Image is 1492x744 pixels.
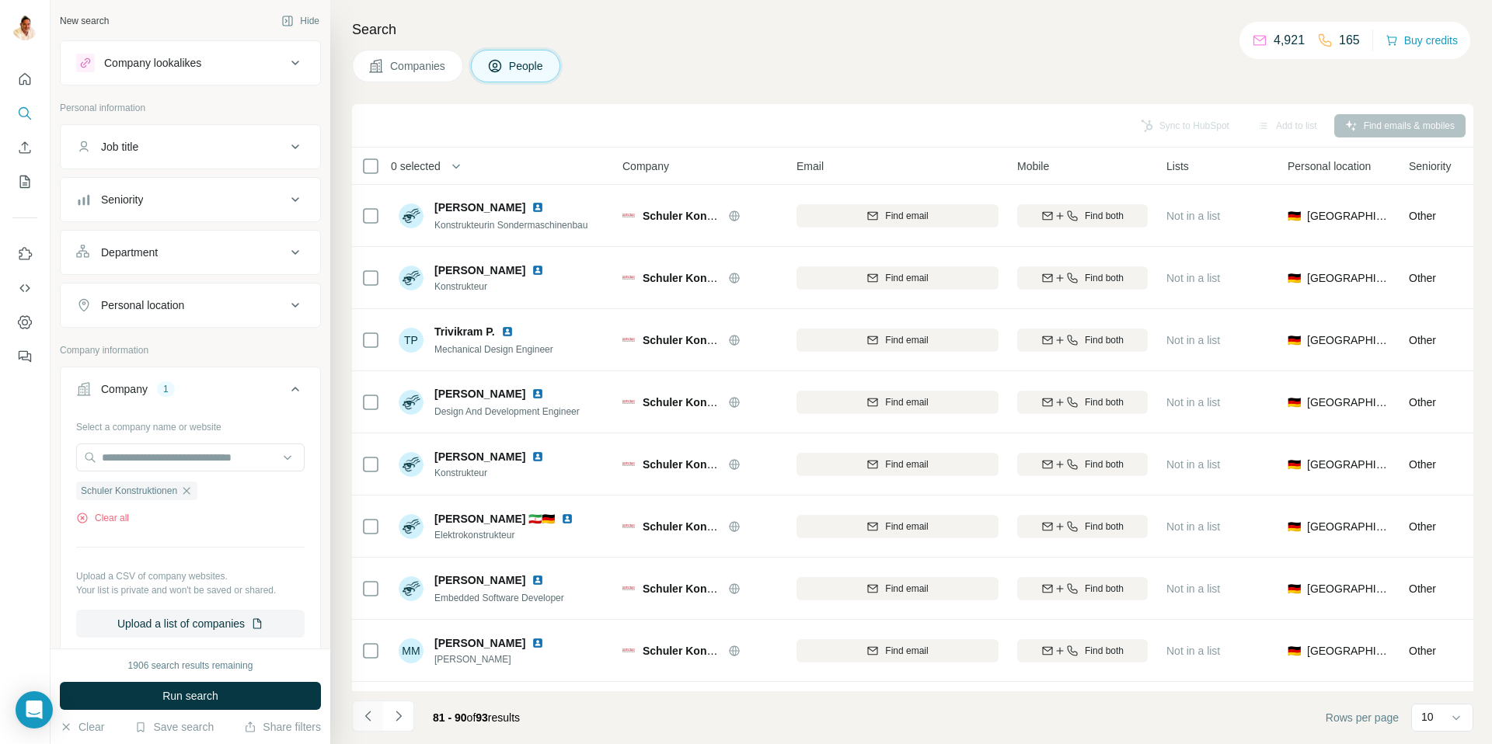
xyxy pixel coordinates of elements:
[1166,210,1220,222] span: Not in a list
[1085,395,1124,409] span: Find both
[1166,582,1220,595] span: Not in a list
[399,514,424,539] img: Avatar
[1017,329,1148,352] button: Find both
[643,520,766,533] span: Schuler Konstruktionen
[60,101,321,115] p: Personal information
[476,711,488,724] span: 93
[352,701,383,732] button: Navigate to previous page
[622,338,635,342] img: Logo of Schuler Konstruktionen
[797,453,999,476] button: Find email
[1421,709,1434,725] p: 10
[101,381,148,397] div: Company
[270,9,330,33] button: Hide
[1017,204,1148,228] button: Find both
[885,395,928,409] span: Find email
[399,266,424,290] img: Avatar
[1409,645,1436,657] span: Other
[1307,519,1390,534] span: [GEOGRAPHIC_DATA]
[434,450,525,463] span: [PERSON_NAME]
[352,19,1473,40] h4: Search
[622,276,635,280] img: Logo of Schuler Konstruktionen
[1166,645,1220,657] span: Not in a list
[797,391,999,414] button: Find email
[1409,582,1436,595] span: Other
[434,324,495,339] span: Trivikram P.
[60,14,109,28] div: New search
[60,719,104,735] button: Clear
[1017,515,1148,538] button: Find both
[643,210,766,222] span: Schuler Konstruktionen
[76,511,129,525] button: Clear all
[434,220,587,231] span: Konstrukteurin Sondermaschinenbau
[797,329,999,352] button: Find email
[1409,396,1436,409] span: Other
[1085,271,1124,285] span: Find both
[399,328,424,353] div: TP
[434,200,525,215] span: [PERSON_NAME]
[399,203,424,228] img: Avatar
[1307,270,1390,286] span: [GEOGRAPHIC_DATA]
[434,466,550,480] span: Konstrukteur
[885,457,928,471] span: Find email
[885,582,928,596] span: Find email
[434,280,550,294] span: Konstrukteur
[61,287,320,324] button: Personal location
[885,209,928,223] span: Find email
[1017,639,1148,662] button: Find both
[61,44,320,82] button: Company lookalikes
[399,576,424,601] img: Avatar
[1274,31,1305,50] p: 4,921
[60,343,321,357] p: Company information
[1386,30,1458,51] button: Buy credits
[1307,457,1390,472] span: [GEOGRAPHIC_DATA]
[1307,332,1390,348] span: [GEOGRAPHIC_DATA]
[61,234,320,271] button: Department
[1409,158,1451,174] span: Seniority
[399,452,424,477] img: Avatar
[101,297,184,313] div: Personal location
[885,271,928,285] span: Find email
[12,240,37,268] button: Use Surfe on LinkedIn
[1288,643,1301,659] span: 🇩🇪
[61,181,320,218] button: Seniority
[12,65,37,93] button: Quick start
[1409,458,1436,471] span: Other
[1085,333,1124,347] span: Find both
[1166,158,1189,174] span: Lists
[1339,31,1360,50] p: 165
[885,333,928,347] span: Find email
[1409,520,1436,533] span: Other
[643,272,766,284] span: Schuler Konstruktionen
[1307,643,1390,659] span: [GEOGRAPHIC_DATA]
[390,58,447,74] span: Companies
[1085,520,1124,534] span: Find both
[1085,582,1124,596] span: Find both
[391,158,441,174] span: 0 selected
[1288,457,1301,472] span: 🇩🇪
[532,450,544,463] img: LinkedIn logo
[244,719,321,735] button: Share filters
[60,682,321,710] button: Run search
[1166,396,1220,409] span: Not in a list
[76,569,305,583] p: Upload a CSV of company websites.
[1288,581,1301,596] span: 🇩🇪
[128,659,253,673] div: 1906 search results remaining
[467,711,476,724] span: of
[797,639,999,662] button: Find email
[643,334,766,346] span: Schuler Konstruktionen
[1085,644,1124,658] span: Find both
[1166,272,1220,284] span: Not in a list
[622,214,635,218] img: Logo of Schuler Konstruktionen
[1017,453,1148,476] button: Find both
[622,400,635,405] img: Logo of Schuler Konstruktionen
[885,520,928,534] span: Find email
[643,396,766,409] span: Schuler Konstruktionen
[76,583,305,597] p: Your list is private and won't be saved or shared.
[383,701,414,732] button: Navigate to next page
[797,577,999,600] button: Find email
[162,688,218,704] span: Run search
[157,382,175,396] div: 1
[643,582,766,595] span: Schuler Konstruktionen
[797,515,999,538] button: Find email
[12,308,37,336] button: Dashboard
